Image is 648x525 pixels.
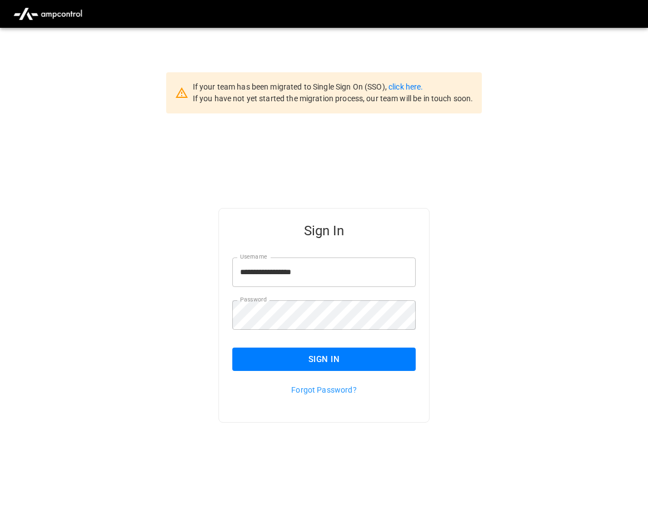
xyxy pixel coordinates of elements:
[232,348,416,371] button: Sign In
[240,252,267,261] label: Username
[193,94,473,103] span: If you have not yet started the migration process, our team will be in touch soon.
[9,3,87,24] img: ampcontrol.io logo
[240,295,267,304] label: Password
[232,384,416,395] p: Forgot Password?
[388,82,423,91] a: click here.
[232,222,416,240] h5: Sign In
[193,82,388,91] span: If your team has been migrated to Single Sign On (SSO),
